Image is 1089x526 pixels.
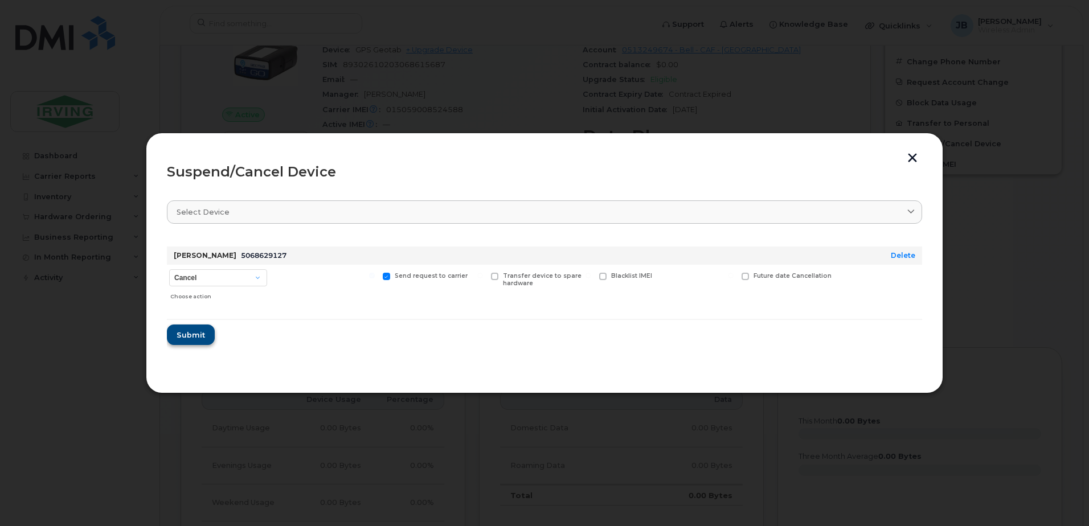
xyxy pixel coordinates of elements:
[891,251,915,260] a: Delete
[611,272,652,280] span: Blacklist IMEI
[395,272,468,280] span: Send request to carrier
[167,165,922,179] div: Suspend/Cancel Device
[369,273,375,278] input: Send request to carrier
[167,324,215,345] button: Submit
[174,251,236,260] strong: [PERSON_NAME]
[177,330,205,340] span: Submit
[586,273,591,278] input: Blacklist IMEI
[167,200,922,224] a: Select device
[177,207,230,217] span: Select device
[241,251,286,260] span: 5068629127
[477,273,483,278] input: Transfer device to spare hardware
[728,273,734,278] input: Future date Cancellation
[503,272,582,287] span: Transfer device to spare hardware
[170,287,267,301] div: Choose action
[754,272,832,280] span: Future date Cancellation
